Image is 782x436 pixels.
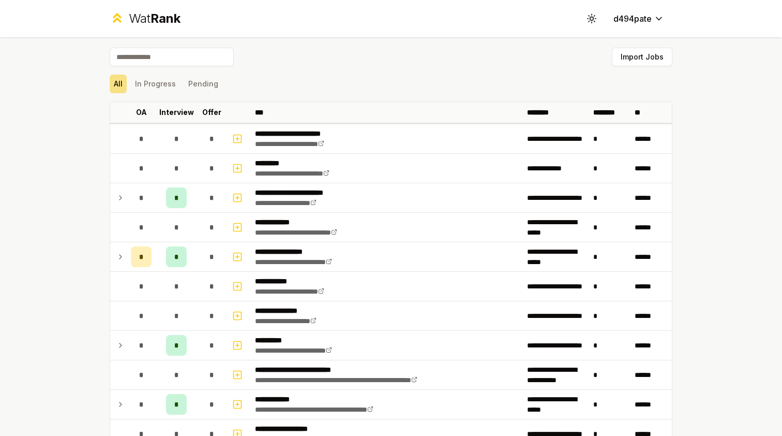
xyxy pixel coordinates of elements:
p: Interview [159,107,194,118]
div: Wat [129,10,181,27]
button: Import Jobs [612,48,672,66]
span: Rank [151,11,181,26]
button: d494pate [605,9,672,28]
a: WatRank [110,10,181,27]
p: Offer [202,107,221,118]
p: OA [136,107,147,118]
button: In Progress [131,75,180,93]
button: All [110,75,127,93]
span: d494pate [613,12,652,25]
button: Pending [184,75,222,93]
